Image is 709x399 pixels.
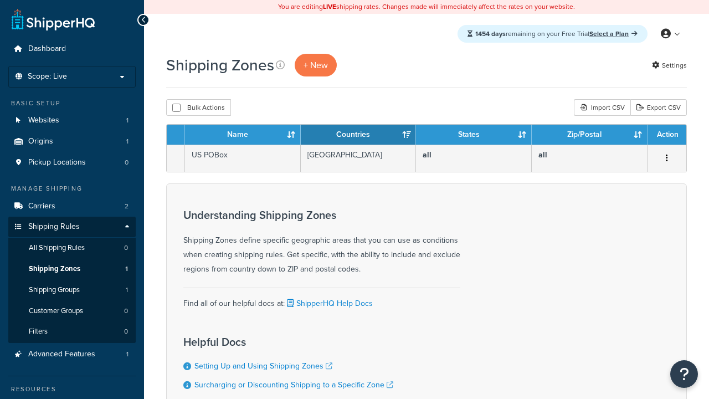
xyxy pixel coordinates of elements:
[28,44,66,54] span: Dashboard
[8,344,136,365] li: Advanced Features
[8,385,136,394] div: Resources
[8,259,136,279] a: Shipping Zones 1
[124,306,128,316] span: 0
[185,145,301,172] td: US POBox
[8,152,136,173] li: Pickup Locations
[125,158,129,167] span: 0
[8,238,136,258] li: All Shipping Rules
[304,59,328,71] span: + New
[8,321,136,342] li: Filters
[28,350,95,359] span: Advanced Features
[124,327,128,336] span: 0
[648,125,686,145] th: Action
[8,99,136,108] div: Basic Setup
[194,379,393,391] a: Surcharging or Discounting Shipping to a Specific Zone
[532,125,648,145] th: Zip/Postal: activate to sort column ascending
[301,125,417,145] th: Countries: activate to sort column ascending
[423,149,431,161] b: all
[8,238,136,258] a: All Shipping Rules 0
[285,298,373,309] a: ShipperHQ Help Docs
[183,288,460,311] div: Find all of our helpful docs at:
[8,39,136,59] a: Dashboard
[574,99,630,116] div: Import CSV
[589,29,638,39] a: Select a Plan
[416,125,532,145] th: States: activate to sort column ascending
[12,8,95,30] a: ShipperHQ Home
[29,243,85,253] span: All Shipping Rules
[28,158,86,167] span: Pickup Locations
[8,196,136,217] li: Carriers
[125,202,129,211] span: 2
[166,99,231,116] button: Bulk Actions
[28,202,55,211] span: Carriers
[8,344,136,365] a: Advanced Features 1
[183,209,460,221] h3: Understanding Shipping Zones
[458,25,648,43] div: remaining on your Free Trial
[8,184,136,193] div: Manage Shipping
[29,285,80,295] span: Shipping Groups
[29,306,83,316] span: Customer Groups
[8,301,136,321] li: Customer Groups
[8,280,136,300] li: Shipping Groups
[8,110,136,131] li: Websites
[28,72,67,81] span: Scope: Live
[125,264,128,274] span: 1
[124,243,128,253] span: 0
[8,217,136,343] li: Shipping Rules
[126,350,129,359] span: 1
[295,54,337,76] a: + New
[8,301,136,321] a: Customer Groups 0
[185,125,301,145] th: Name: activate to sort column ascending
[8,321,136,342] a: Filters 0
[166,54,274,76] h1: Shipping Zones
[475,29,506,39] strong: 1454 days
[28,222,80,232] span: Shipping Rules
[8,259,136,279] li: Shipping Zones
[126,116,129,125] span: 1
[28,137,53,146] span: Origins
[8,217,136,237] a: Shipping Rules
[630,99,687,116] a: Export CSV
[652,58,687,73] a: Settings
[301,145,417,172] td: [GEOGRAPHIC_DATA]
[126,137,129,146] span: 1
[183,209,460,277] div: Shipping Zones define specific geographic areas that you can use as conditions when creating ship...
[323,2,336,12] b: LIVE
[29,264,80,274] span: Shipping Zones
[8,196,136,217] a: Carriers 2
[194,360,332,372] a: Setting Up and Using Shipping Zones
[183,336,393,348] h3: Helpful Docs
[8,280,136,300] a: Shipping Groups 1
[8,110,136,131] a: Websites 1
[28,116,59,125] span: Websites
[8,131,136,152] a: Origins 1
[8,152,136,173] a: Pickup Locations 0
[8,131,136,152] li: Origins
[538,149,547,161] b: all
[29,327,48,336] span: Filters
[126,285,128,295] span: 1
[670,360,698,388] button: Open Resource Center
